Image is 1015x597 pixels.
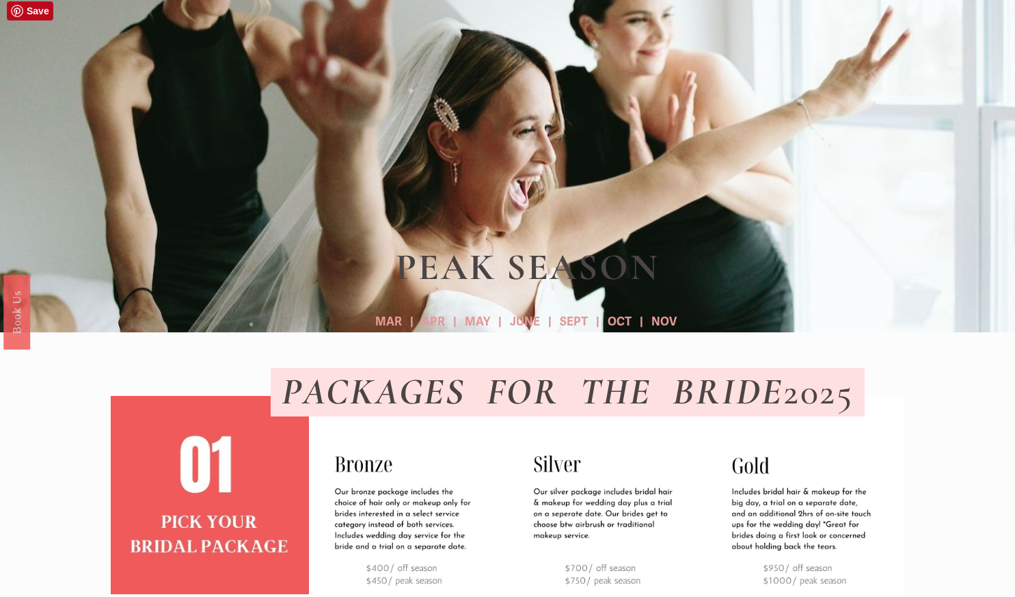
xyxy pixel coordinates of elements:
img: bridal%2Bpackage.jpg [90,396,329,594]
strong: MAR | APR | MAY | JUNE | SEPT | OCT | NOV [375,315,677,329]
h1: 2025 [271,372,864,413]
a: Pin it! [7,1,53,21]
em: PACKAGES FOR THE BRIDE [282,369,783,414]
a: Book Us [3,274,30,349]
img: 2.jpg [508,396,706,594]
strong: PEAK SEASON [396,245,659,290]
img: 3.jpg [309,396,507,594]
img: Bron.jpg [706,396,904,594]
